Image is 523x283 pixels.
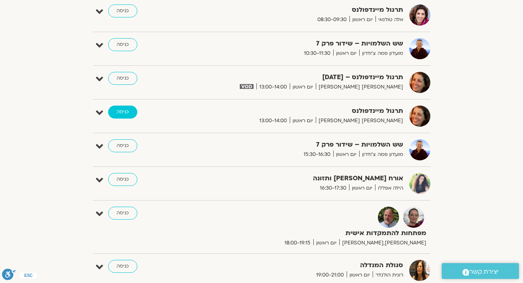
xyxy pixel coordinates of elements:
[349,15,375,24] span: יום ראשון
[290,117,316,125] span: יום ראשון
[204,106,403,117] strong: תרגול מיינדפולנס
[204,173,403,184] strong: אורח [PERSON_NAME] ותזונה
[256,83,290,91] span: 13:00-14:00
[108,38,137,51] a: כניסה
[204,38,403,49] strong: שש השלמויות – שידור פרק 7
[339,239,426,247] span: [PERSON_NAME],[PERSON_NAME]
[316,117,403,125] span: [PERSON_NAME] [PERSON_NAME]
[108,260,137,273] a: כניסה
[349,184,375,192] span: יום ראשון
[359,49,403,58] span: מועדון פמה צ'ודרון
[108,72,137,85] a: כניסה
[204,72,403,83] strong: תרגול מיינדפולנס – [DATE]
[108,4,137,17] a: כניסה
[469,266,499,277] span: יצירת קשר
[315,15,349,24] span: 08:30-09:30
[204,139,403,150] strong: שש השלמויות – שידור פרק 7
[333,49,359,58] span: יום ראשון
[373,271,403,279] span: רונית הולנדר
[204,260,403,271] strong: סגולת המנדלה
[301,49,333,58] span: 10:30-11:30
[108,139,137,152] a: כניסה
[108,106,137,119] a: כניסה
[333,150,359,159] span: יום ראשון
[359,150,403,159] span: מועדון פמה צ'ודרון
[442,263,519,279] a: יצירת קשר
[204,4,403,15] strong: תרגול מיינדפולנס
[108,173,137,186] a: כניסה
[227,228,426,239] strong: מפתחות להתמקדות אישית
[347,271,373,279] span: יום ראשון
[317,184,349,192] span: 16:30-17:30
[240,84,253,89] img: vodicon
[316,83,403,91] span: [PERSON_NAME] [PERSON_NAME]
[375,15,403,24] span: אלה טולנאי
[313,239,339,247] span: יום ראשון
[375,184,403,192] span: הילה אפללו
[108,207,137,220] a: כניסה
[301,150,333,159] span: 15:30-16:30
[282,239,313,247] span: 18:00-19:15
[290,83,316,91] span: יום ראשון
[256,117,290,125] span: 13:00-14:00
[313,271,347,279] span: 19:00-21:00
